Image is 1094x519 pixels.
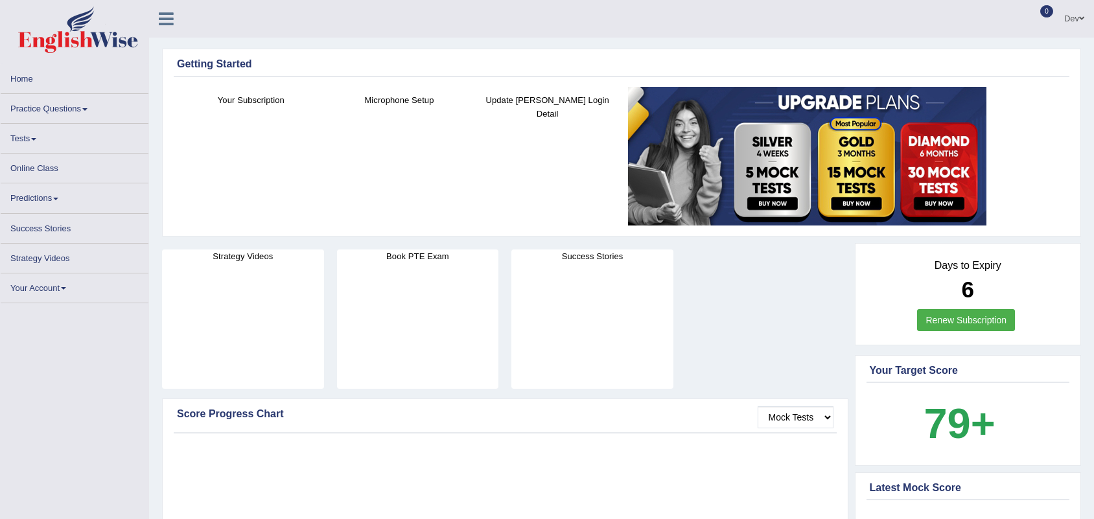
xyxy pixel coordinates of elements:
[332,93,467,107] h4: Microphone Setup
[628,87,986,225] img: small5.jpg
[480,93,615,121] h4: Update [PERSON_NAME] Login Detail
[1,214,148,239] a: Success Stories
[962,277,974,302] b: 6
[337,249,499,263] h4: Book PTE Exam
[924,400,995,447] b: 79+
[511,249,673,263] h4: Success Stories
[1,183,148,209] a: Predictions
[1,244,148,269] a: Strategy Videos
[1,154,148,179] a: Online Class
[1040,5,1053,17] span: 0
[162,249,324,263] h4: Strategy Videos
[1,64,148,89] a: Home
[1,124,148,149] a: Tests
[177,56,1066,72] div: Getting Started
[1,273,148,299] a: Your Account
[870,363,1067,378] div: Your Target Score
[870,480,1067,496] div: Latest Mock Score
[870,260,1067,271] h4: Days to Expiry
[183,93,319,107] h4: Your Subscription
[177,406,833,422] div: Score Progress Chart
[917,309,1015,331] a: Renew Subscription
[1,94,148,119] a: Practice Questions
